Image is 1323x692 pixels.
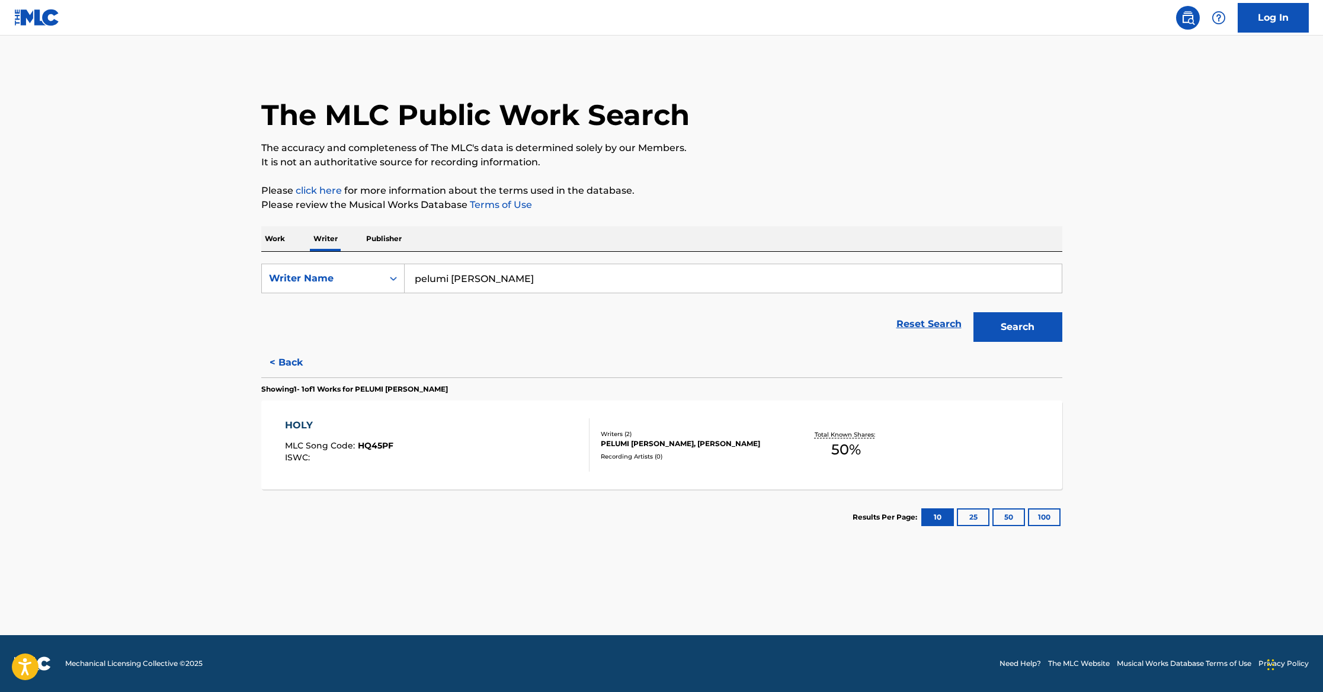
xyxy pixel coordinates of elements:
p: Publisher [363,226,405,251]
img: search [1181,11,1195,25]
p: Writer [310,226,341,251]
span: 50 % [831,439,861,460]
p: Total Known Shares: [815,430,878,439]
p: Please review the Musical Works Database [261,198,1062,212]
div: HOLY [285,418,393,432]
a: Musical Works Database Terms of Use [1117,658,1251,669]
p: The accuracy and completeness of The MLC's data is determined solely by our Members. [261,141,1062,155]
img: logo [14,656,51,671]
p: Showing 1 - 1 of 1 Works for PELUMI [PERSON_NAME] [261,384,448,395]
button: Search [973,312,1062,342]
span: Mechanical Licensing Collective © 2025 [65,658,203,669]
a: Public Search [1176,6,1200,30]
div: Writers ( 2 ) [601,430,780,438]
a: HOLYMLC Song Code:HQ45PFISWC:Writers (2)PELUMI [PERSON_NAME], [PERSON_NAME]Recording Artists (0)T... [261,401,1062,489]
p: Please for more information about the terms used in the database. [261,184,1062,198]
img: help [1212,11,1226,25]
div: PELUMI [PERSON_NAME], [PERSON_NAME] [601,438,780,449]
button: 10 [921,508,954,526]
a: Log In [1238,3,1309,33]
button: 100 [1028,508,1061,526]
iframe: Chat Widget [1264,635,1323,692]
p: It is not an authoritative source for recording information. [261,155,1062,169]
button: 25 [957,508,989,526]
h1: The MLC Public Work Search [261,97,690,133]
div: Drag [1267,647,1274,683]
span: MLC Song Code : [285,440,358,451]
a: Terms of Use [467,199,532,210]
span: ISWC : [285,452,313,463]
button: 50 [992,508,1025,526]
form: Search Form [261,264,1062,348]
div: Help [1207,6,1231,30]
button: < Back [261,348,332,377]
div: Recording Artists ( 0 ) [601,452,780,461]
p: Results Per Page: [853,512,920,523]
a: The MLC Website [1048,658,1110,669]
a: Privacy Policy [1258,658,1309,669]
div: Writer Name [269,271,376,286]
a: Reset Search [890,311,968,337]
p: Work [261,226,289,251]
img: MLC Logo [14,9,60,26]
a: click here [296,185,342,196]
span: HQ45PF [358,440,393,451]
a: Need Help? [1000,658,1041,669]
